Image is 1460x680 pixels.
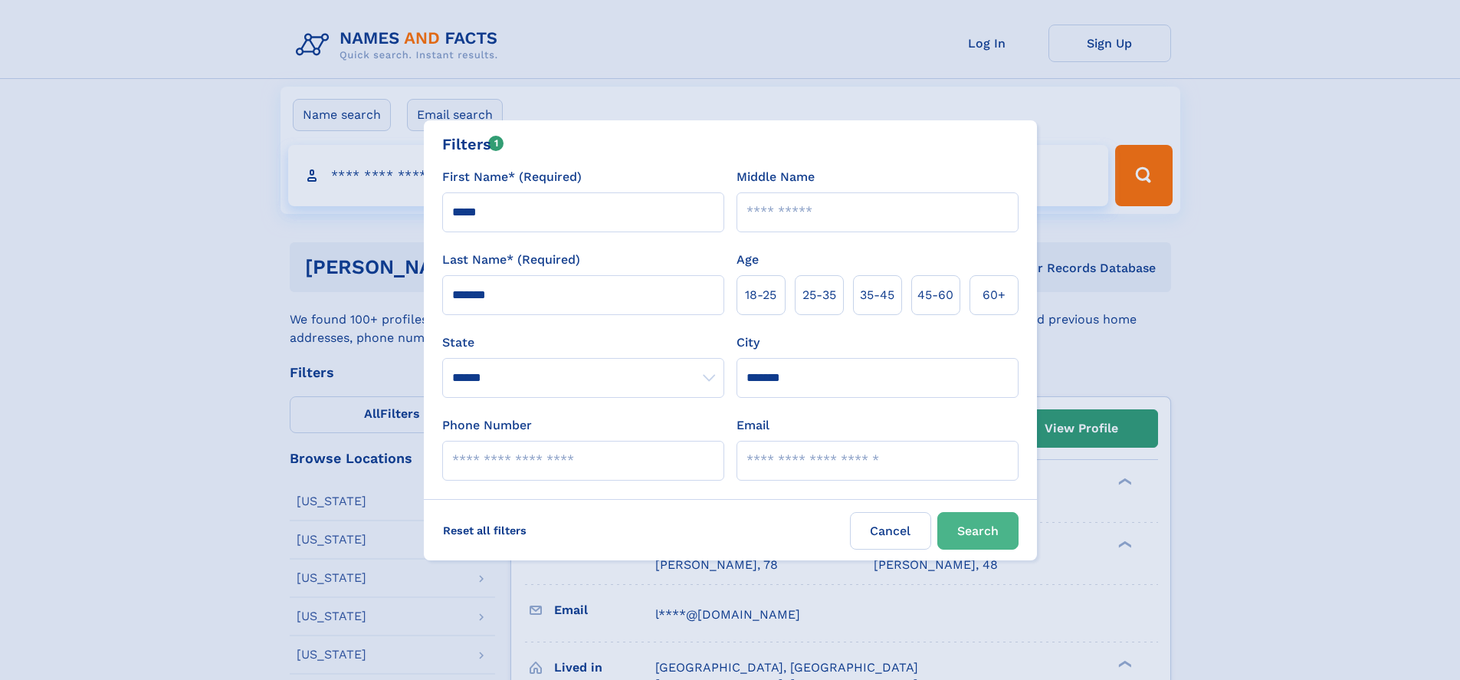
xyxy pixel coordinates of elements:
label: State [442,333,724,352]
span: 25‑35 [802,286,836,304]
label: City [737,333,760,352]
div: Filters [442,133,504,156]
span: 60+ [983,286,1006,304]
label: First Name* (Required) [442,168,582,186]
span: 45‑60 [917,286,953,304]
span: 35‑45 [860,286,894,304]
span: 18‑25 [745,286,776,304]
label: Phone Number [442,416,532,435]
button: Search [937,512,1019,550]
label: Middle Name [737,168,815,186]
label: Reset all filters [433,512,536,549]
label: Email [737,416,769,435]
label: Last Name* (Required) [442,251,580,269]
label: Age [737,251,759,269]
label: Cancel [850,512,931,550]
